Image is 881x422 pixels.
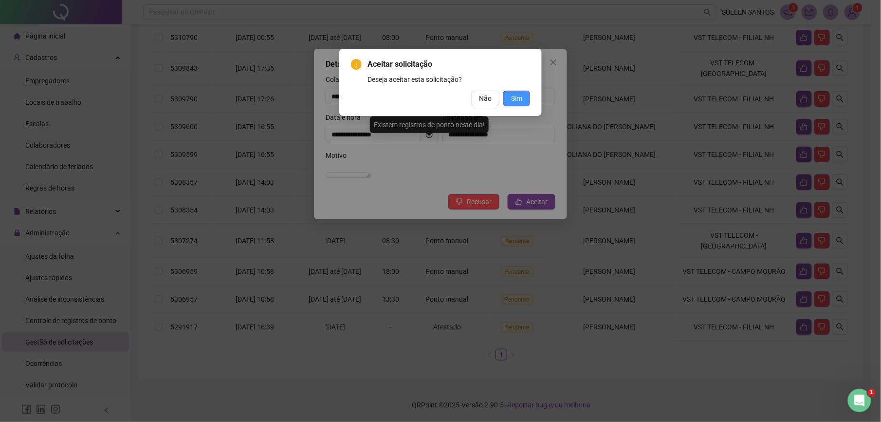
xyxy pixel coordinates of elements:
span: exclamation-circle [351,59,362,70]
div: Deseja aceitar esta solicitação? [367,74,530,85]
button: Não [471,91,499,106]
button: Sim [503,91,530,106]
span: Não [479,93,492,104]
span: Sim [511,93,522,104]
span: Aceitar solicitação [367,58,530,70]
iframe: Intercom live chat [848,389,871,412]
span: 1 [868,389,876,397]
